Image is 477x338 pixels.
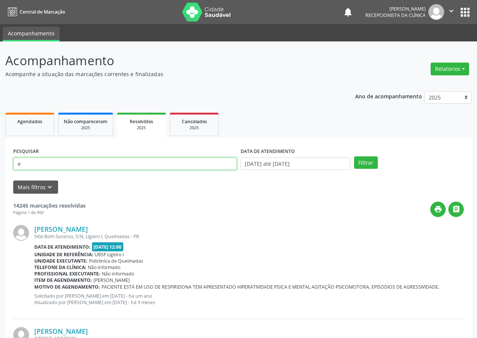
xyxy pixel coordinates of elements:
[17,118,42,125] span: Agendados
[444,4,459,20] button: 
[452,205,460,213] i: 
[13,202,86,209] strong: 14245 marcações resolvidas
[34,327,88,335] a: [PERSON_NAME]
[122,125,161,131] div: 2025
[459,6,472,19] button: apps
[3,27,60,41] a: Acompanhamento
[20,9,65,15] span: Central de Marcação
[13,158,237,170] input: Nome, CNS
[130,118,153,125] span: Resolvidos
[182,118,207,125] span: Cancelados
[46,183,54,191] i: keyboard_arrow_down
[34,251,93,258] b: Unidade de referência:
[241,158,350,170] input: Selecione um intervalo
[13,146,39,158] label: PESQUISAR
[241,146,295,158] label: DATA DE ATENDIMENTO
[365,12,426,18] span: Recepcionista da clínica
[354,156,378,169] button: Filtrar
[34,271,100,277] b: Profissional executante:
[431,63,469,75] button: Relatórios
[34,277,92,283] b: Item de agendamento:
[88,264,120,271] span: Não informado
[34,284,100,290] b: Motivo de agendamento:
[13,225,29,241] img: img
[175,125,213,131] div: 2025
[428,4,444,20] img: img
[34,258,87,264] b: Unidade executante:
[34,233,464,240] div: Sitio Bom Sucesso, S/N, Ligeiro I, Queimadas - PB
[92,242,124,251] span: [DATE] 12:00
[430,202,446,217] button: print
[95,251,124,258] span: UBSF Ligeiro I
[13,210,86,216] div: Página 1 de 950
[89,258,143,264] span: Policlinica de Queimadas
[101,284,439,290] span: PACIENTE ESTÁ EM USO DE RESPIRIDONA TEM APRESENTADO HIPERATIVIDADE FISICA E MENTAL AGITAÇÃO PSICO...
[448,202,464,217] button: 
[34,264,86,271] b: Telefone da clínica:
[5,51,332,70] p: Acompanhamento
[355,91,422,101] p: Ano de acompanhamento
[34,244,90,250] b: Data de atendimento:
[5,6,65,18] a: Central de Marcação
[5,70,332,78] p: Acompanhe a situação das marcações correntes e finalizadas
[64,125,107,131] div: 2025
[64,118,107,125] span: Não compareceram
[94,277,130,283] span: [PERSON_NAME]
[13,180,58,194] button: Mais filtroskeyboard_arrow_down
[343,7,353,17] button: notifications
[434,205,442,213] i: print
[34,293,464,306] p: Solicitado por [PERSON_NAME] em [DATE] - há um ano Atualizado por [PERSON_NAME] em [DATE] - há 9 ...
[34,225,88,233] a: [PERSON_NAME]
[365,6,426,12] div: [PERSON_NAME]
[447,7,456,15] i: 
[102,271,134,277] span: Não informado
